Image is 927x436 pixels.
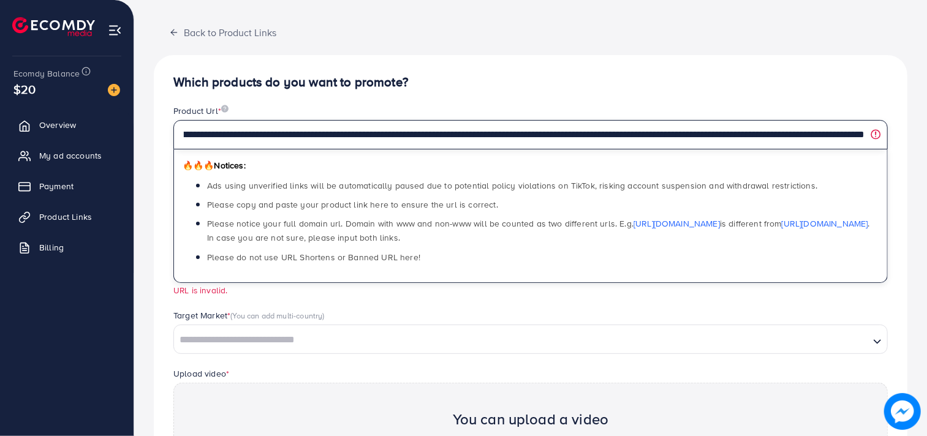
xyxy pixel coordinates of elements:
[173,367,229,380] label: Upload video
[9,235,124,260] a: Billing
[183,159,214,171] span: 🔥🔥🔥
[9,205,124,229] a: Product Links
[12,17,95,36] img: logo
[183,159,246,171] span: Notices:
[39,119,76,131] span: Overview
[207,179,817,192] span: Ads using unverified links will be automatically paused due to potential policy violations on Tik...
[39,180,74,192] span: Payment
[634,217,720,230] a: [URL][DOMAIN_NAME]
[9,113,124,137] a: Overview
[207,217,870,244] span: Please notice your full domain url. Domain with www and non-www will be counted as two different ...
[39,211,92,223] span: Product Links
[230,310,324,321] span: (You can add multi-country)
[173,75,888,90] h4: Which products do you want to promote?
[9,174,124,198] a: Payment
[154,19,292,45] button: Back to Product Links
[173,325,888,354] div: Search for option
[221,105,229,113] img: image
[885,394,920,429] img: image
[39,149,102,162] span: My ad accounts
[39,241,64,254] span: Billing
[13,67,80,80] span: Ecomdy Balance
[13,80,36,98] span: $20
[108,23,122,37] img: menu
[207,198,498,211] span: Please copy and paste your product link here to ensure the url is correct.
[108,84,120,96] img: image
[782,217,868,230] a: [URL][DOMAIN_NAME]
[9,143,124,168] a: My ad accounts
[453,410,609,428] h2: You can upload a video
[207,251,420,263] span: Please do not use URL Shortens or Banned URL here!
[173,284,227,296] small: URL is invalid.
[173,105,229,117] label: Product Url
[175,331,868,350] input: Search for option
[173,309,325,321] label: Target Market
